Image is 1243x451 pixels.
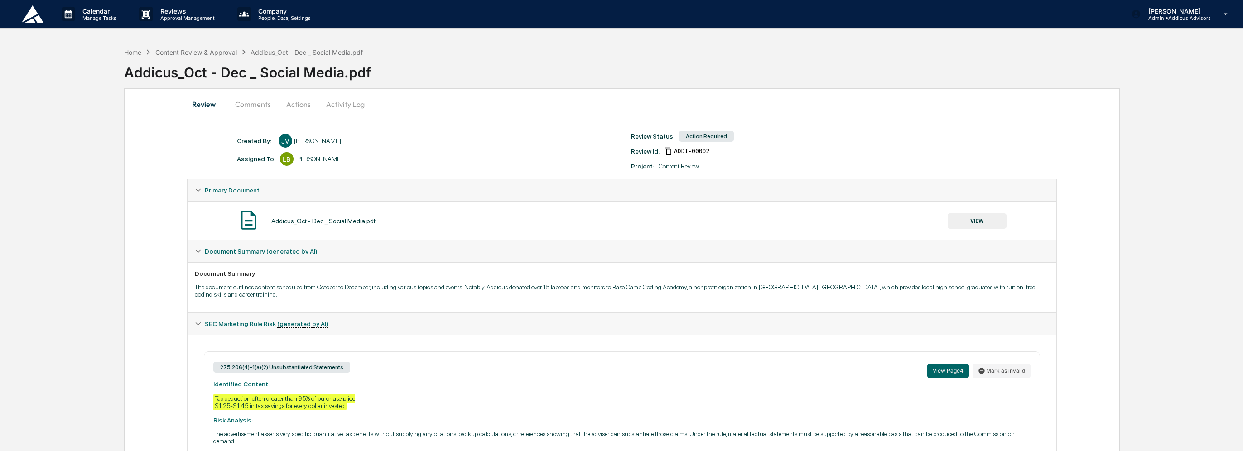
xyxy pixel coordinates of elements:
[75,15,121,21] p: Manage Tasks
[22,5,43,23] img: logo
[205,187,260,194] span: Primary Document
[195,270,1050,277] div: Document Summary
[75,7,121,15] p: Calendar
[205,248,318,255] span: Document Summary
[271,217,376,225] div: Addicus_Oct - Dec _ Social Media.pdf
[188,313,1057,335] div: SEC Marketing Rule Risk (generated by AI)
[659,163,699,170] div: Content Review
[153,7,219,15] p: Reviews
[124,48,141,56] div: Home
[237,155,275,163] div: Assigned To:
[237,209,260,231] img: Document Icon
[1141,7,1211,15] p: [PERSON_NAME]
[679,131,734,142] div: Action Required
[251,48,363,56] div: Addicus_Oct - Dec _ Social Media.pdf
[278,93,319,115] button: Actions
[237,137,274,144] div: Created By: ‎ ‎
[213,394,355,410] div: Tax deduction often greater than 95% of purchase price $1.25-$1.45 in tax savings for every dolla...
[153,15,219,21] p: Approval Management
[674,148,709,155] span: 744e7310-27c8-47f6-821a-238c6944770d
[124,57,1243,81] div: Addicus_Oct - Dec _ Social Media.pdf
[631,133,674,140] div: Review Status:
[280,152,294,166] div: LB
[188,240,1057,262] div: Document Summary (generated by AI)
[294,137,341,144] div: [PERSON_NAME]
[213,380,270,388] strong: Identified Content:
[188,179,1057,201] div: Primary Document
[213,417,253,424] strong: Risk Analysis:
[319,93,372,115] button: Activity Log
[251,15,315,21] p: People, Data, Settings
[213,430,1031,445] p: The advertisement asserts very specific quantitative tax benefits without supplying any citations...
[195,283,1050,298] p: The document outlines content scheduled from October to December, including various topics and ev...
[631,148,660,155] div: Review Id:
[266,248,318,255] u: (generated by AI)
[155,48,237,56] div: Content Review & Approval
[631,163,654,170] div: Project:
[277,320,328,328] u: (generated by AI)
[187,93,1057,115] div: secondary tabs example
[251,7,315,15] p: Company
[188,201,1057,240] div: Primary Document
[188,262,1057,312] div: Document Summary (generated by AI)
[205,320,328,327] span: SEC Marketing Rule Risk
[948,213,1007,229] button: VIEW
[228,93,278,115] button: Comments
[927,364,969,378] button: View Page4
[279,134,292,148] div: JV
[213,362,350,373] div: 275.206(4)-1(a)(2) Unsubstantiated Statements
[973,364,1031,378] button: Mark as invalid
[187,93,228,115] button: Review
[295,155,342,163] div: [PERSON_NAME]
[1141,15,1211,21] p: Admin • Addicus Advisors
